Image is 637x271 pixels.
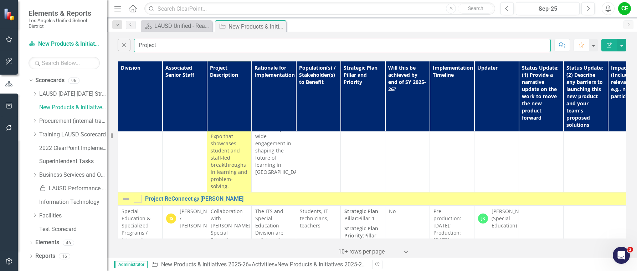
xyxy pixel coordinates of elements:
[468,5,483,11] span: Search
[59,253,70,259] div: 16
[627,247,633,252] span: 2
[300,208,329,229] span: Students, IT technicians, teachers
[344,208,381,224] p: Pillar 1
[613,247,630,264] iframe: Intercom live chat
[39,225,107,234] a: Test Scorecard
[35,239,59,247] a: Elements
[122,195,130,203] img: Not Defined
[492,208,531,229] div: [PERSON_NAME] (Special Education)
[161,261,249,268] a: New Products & Initiatives 2025-26
[166,214,176,224] div: TS
[277,261,409,268] div: New Products & Initiatives 2025-26 - Progress Report
[180,208,220,229] div: [PERSON_NAME] / [PERSON_NAME]
[29,9,100,17] span: Elements & Reports
[39,185,107,193] a: LAUSD Performance Meter
[144,2,495,15] input: Search ClearPoint...
[29,40,100,48] a: New Products & Initiatives 2025-26
[39,212,107,220] a: Facilities
[63,240,74,246] div: 46
[39,131,107,139] a: Training LAUSD Scorecard
[518,5,577,13] div: Sep-25
[39,104,107,112] a: New Products & Initiatives 2025-26
[389,208,396,215] span: No
[29,57,100,69] input: Search Below...
[458,4,493,14] button: Search
[39,171,107,179] a: Business Services and Operations
[143,21,210,30] a: LAUSD Unified - Ready for the World
[134,39,551,52] input: Find in New Products & Initiatives 2025-26 - Progress Report...
[4,8,16,21] img: ClearPoint Strategy
[39,90,107,98] a: LAUSD [DATE]-[DATE] Strategic Plan
[39,144,107,152] a: 2022 ClearPoint Implementation
[29,17,100,29] small: Los Angeles Unified School District
[68,77,79,84] div: 96
[344,225,378,239] strong: Strategic Plan Priority:
[35,76,65,85] a: Scorecards
[39,117,107,125] a: Procurement (internal tracking for CPO, CBO only)
[478,214,488,224] div: JK
[344,224,381,261] p: Pillar 1D - College and Career Readiness
[39,198,107,206] a: Information Technology
[252,261,274,268] a: Activities
[151,261,367,269] div: » »
[433,208,461,243] span: Pre-production: [DATE]; Production: [DATE]
[154,21,210,30] div: LAUSD Unified - Ready for the World
[114,261,148,268] span: Administrator
[228,22,284,31] div: New Products & Initiatives 2025-26 - Progress Report
[39,157,107,166] a: Superintendent Tasks
[35,252,55,260] a: Reports
[344,208,378,222] strong: Strategic Plan Pillar:
[618,2,631,15] button: CE
[122,208,150,257] span: Special Education & Specialized Programs / Information Technology Services
[516,2,580,15] button: Sep-25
